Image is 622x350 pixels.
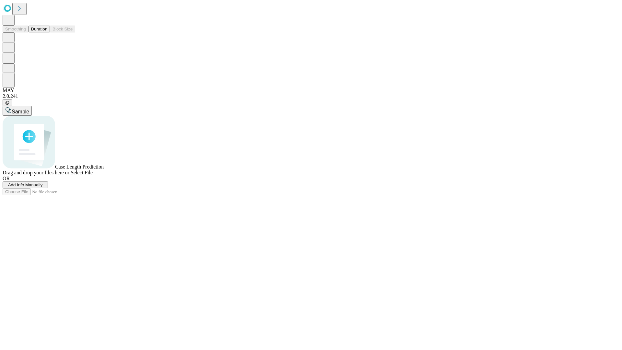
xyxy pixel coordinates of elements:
[12,109,29,114] span: Sample
[3,181,48,188] button: Add Info Manually
[3,176,10,181] span: OR
[5,100,10,105] span: @
[3,99,12,106] button: @
[50,26,75,32] button: Block Size
[71,170,93,175] span: Select File
[29,26,50,32] button: Duration
[3,106,32,116] button: Sample
[3,26,29,32] button: Smoothing
[3,93,619,99] div: 2.0.241
[55,164,104,169] span: Case Length Prediction
[3,87,619,93] div: MAY
[8,182,43,187] span: Add Info Manually
[3,170,69,175] span: Drag and drop your files here or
